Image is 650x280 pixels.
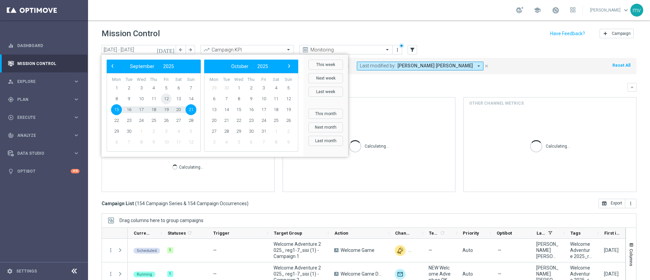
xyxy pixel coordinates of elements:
span: 3 [258,83,269,93]
span: 9 [124,93,134,104]
span: 11 [270,93,281,104]
span: 7 [124,137,134,148]
span: 9 [283,137,294,148]
ng-select: Campaign KPI [200,45,294,55]
th: weekday [257,77,270,83]
span: 8 [270,137,281,148]
span: Data Studio [17,151,73,155]
span: 8 [136,137,147,148]
th: weekday [160,77,172,83]
i: lightbulb [8,168,14,174]
span: 22 [233,115,244,126]
i: more_vert [395,47,400,52]
span: Calculate column [186,229,192,237]
div: Dashboard [8,37,80,55]
span: Analyze [17,133,73,137]
button: Next month [308,122,343,132]
bs-datepicker-navigation-view: ​ ​ ​ [108,62,196,71]
span: 23 [246,115,257,126]
button: more_vert [108,271,114,277]
button: Data Studio keyboard_arrow_right [7,151,80,156]
button: filter_alt [408,45,417,55]
div: Data Studio [8,150,73,156]
ng-select: Monitoring [299,45,393,55]
span: 30 [221,83,232,93]
span: Auto [462,271,473,277]
i: keyboard_arrow_right [73,114,80,121]
span: 4 [221,137,232,148]
i: add [603,31,608,36]
span: Target Group [274,231,302,236]
span: — [213,247,217,253]
span: ( [135,200,137,207]
span: 20 [173,104,184,115]
button: more_vert [625,199,636,208]
span: keyboard_arrow_down [622,6,630,14]
i: more_vert [108,247,114,253]
span: Running [137,272,152,277]
p: Calculating... [365,143,389,149]
a: Optibot [17,162,71,180]
span: 27 [173,115,184,126]
span: 16 [124,104,134,115]
button: This week [308,60,343,70]
i: equalizer [8,43,14,49]
span: 2 [246,83,257,93]
span: 7 [221,93,232,104]
a: [PERSON_NAME]keyboard_arrow_down [589,5,630,15]
div: Press SPACE to select this row. [102,239,128,262]
div: Plan [8,96,73,103]
span: 21 [186,104,196,115]
p: Calculating... [179,164,203,170]
button: close [483,62,490,70]
span: Welcome Adventure 2025_reg1-7, review exit criteria, Welcome Adventure 2025_ reg1-7_sisi (1) [570,241,592,259]
th: weekday [172,77,185,83]
div: Execute [8,114,73,121]
button: Last modified by: [PERSON_NAME] [PERSON_NAME] arrow_drop_down [357,62,483,70]
i: more_vert [628,201,633,206]
button: keyboard_arrow_down [628,83,636,92]
div: person_search Explore keyboard_arrow_right [7,79,80,84]
span: 2 [283,126,294,137]
i: filter_alt [409,47,415,53]
span: Execute [17,115,73,120]
div: Mission Control [7,61,80,66]
span: 17 [258,104,269,115]
span: Tags [570,231,581,236]
span: — [429,247,432,253]
span: 12 [283,93,294,104]
button: track_changes Analyze keyboard_arrow_right [7,133,80,138]
span: 29 [209,83,219,93]
th: weekday [220,77,233,83]
span: 11 [173,137,184,148]
button: ‹ [108,62,117,71]
i: refresh [187,230,192,236]
span: Calculate column [439,229,445,237]
span: 7 [258,137,269,148]
span: — [498,247,501,253]
span: 3 [161,126,172,137]
span: 25 [148,115,159,126]
span: Statuses [168,231,186,236]
span: 30 [246,126,257,137]
span: Plan [17,98,73,102]
div: equalizer Dashboard [7,43,80,48]
div: Explore [8,79,73,85]
button: 2025 [159,62,178,71]
span: [PERSON_NAME] [PERSON_NAME] [397,63,473,69]
button: add Campaign [600,29,634,38]
span: 18 [148,104,159,115]
span: 4 [173,126,184,137]
a: Dashboard [17,37,80,55]
i: person_search [8,79,14,85]
multiple-options-button: Export to CSV [599,200,636,206]
th: weekday [123,77,135,83]
span: 6 [209,93,219,104]
div: 1 [167,271,173,277]
i: keyboard_arrow_right [73,96,80,103]
span: 4 [148,83,159,93]
span: 6 [246,137,257,148]
span: 10 [161,137,172,148]
p: Calculating... [546,143,570,149]
bs-daterangepicker-container: calendar [102,55,348,157]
